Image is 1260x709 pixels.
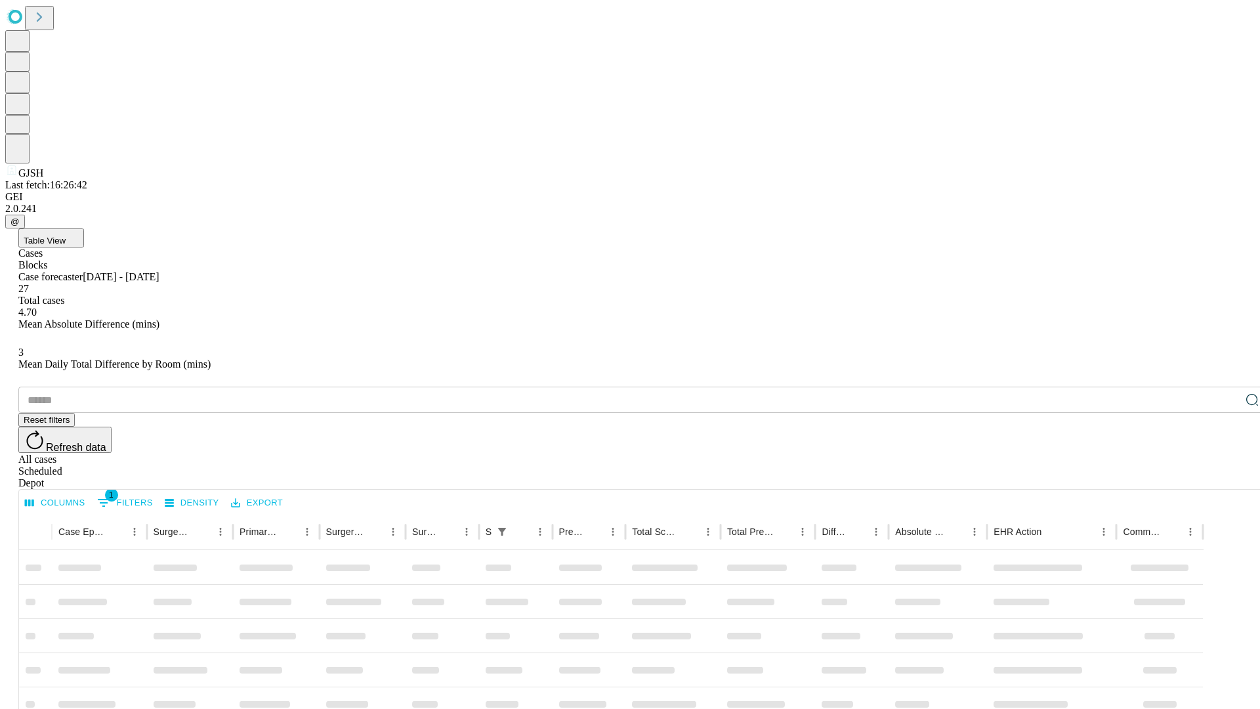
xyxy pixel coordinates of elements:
div: Predicted In Room Duration [559,526,585,537]
span: 27 [18,283,29,294]
button: Reset filters [18,413,75,427]
span: @ [10,217,20,226]
span: 3 [18,347,24,358]
button: Sort [439,523,457,541]
span: [DATE] - [DATE] [83,271,159,282]
div: Surgeon Name [154,526,192,537]
span: 4.70 [18,307,37,318]
button: Table View [18,228,84,247]
div: GEI [5,191,1255,203]
button: Menu [793,523,812,541]
button: Menu [965,523,984,541]
button: Density [161,493,222,513]
div: 2.0.241 [5,203,1255,215]
div: Primary Service [240,526,278,537]
div: Absolute Difference [895,526,946,537]
span: Last fetch: 16:26:42 [5,179,87,190]
button: Menu [531,523,549,541]
span: Mean Daily Total Difference by Room (mins) [18,358,211,370]
div: Case Epic Id [58,526,106,537]
span: Reset filters [24,415,70,425]
button: Menu [125,523,144,541]
div: Total Predicted Duration [727,526,774,537]
span: Total cases [18,295,64,306]
button: Menu [699,523,717,541]
div: EHR Action [994,526,1041,537]
button: Menu [384,523,402,541]
button: Sort [193,523,211,541]
button: Menu [457,523,476,541]
button: Menu [604,523,622,541]
button: Sort [681,523,699,541]
div: Surgery Name [326,526,364,537]
div: Surgery Date [412,526,438,537]
span: 1 [105,488,118,502]
button: Menu [1095,523,1113,541]
button: Show filters [493,523,511,541]
button: Sort [513,523,531,541]
div: 1 active filter [493,523,511,541]
span: GJSH [18,167,43,179]
button: Menu [867,523,885,541]
button: Sort [585,523,604,541]
div: Scheduled In Room Duration [486,526,492,537]
button: Select columns [22,493,89,513]
button: Sort [107,523,125,541]
span: Refresh data [46,442,106,453]
span: Mean Absolute Difference (mins) [18,318,159,330]
div: Difference [822,526,847,537]
button: Sort [1163,523,1181,541]
button: Sort [947,523,965,541]
button: Menu [211,523,230,541]
div: Total Scheduled Duration [632,526,679,537]
button: Sort [849,523,867,541]
span: Table View [24,236,66,246]
button: Sort [366,523,384,541]
button: Sort [280,523,298,541]
button: Sort [775,523,793,541]
button: Show filters [94,492,156,513]
button: Menu [298,523,316,541]
div: Comments [1123,526,1161,537]
button: @ [5,215,25,228]
button: Export [228,493,286,513]
button: Menu [1181,523,1200,541]
button: Sort [1043,523,1061,541]
span: Case forecaster [18,271,83,282]
button: Refresh data [18,427,112,453]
